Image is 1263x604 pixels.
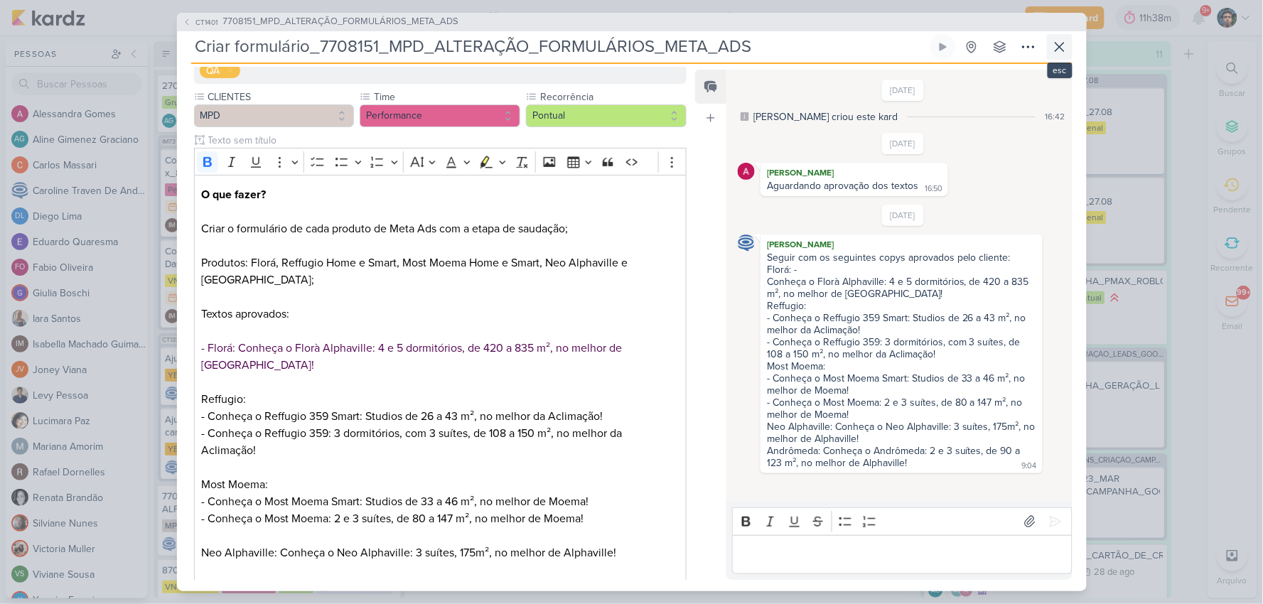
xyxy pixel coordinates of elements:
[1046,110,1065,123] div: 16:42
[201,307,289,321] span: Textos aprovados:
[767,276,1038,469] div: Conheça o Florà Alphaville: 4 e 5 dormitórios, de 420 a 835 m², no melhor de [GEOGRAPHIC_DATA]! R...
[372,90,520,104] label: Time
[194,104,355,127] button: MPD
[732,535,1072,574] div: Editor editing area: main
[207,90,355,104] label: CLIENTES
[925,183,942,195] div: 16:50
[763,166,945,180] div: [PERSON_NAME]
[201,578,679,595] p: Andrômeda: Conheça o Andrômeda: 2 e 3 suítes, de 90 a 123 m², no melhor de Alphaville!
[360,104,520,127] button: Performance
[767,180,918,192] div: Aguardando aprovação dos textos
[194,148,687,176] div: Editor toolbar
[201,256,628,287] span: Produtos: Florá, Reffugio Home e Smart, Most Moema Home e Smart, Neo Alphaville e [GEOGRAPHIC_DATA];
[753,109,898,124] div: [PERSON_NAME] criou este kard
[767,252,1036,276] div: Seguir com os seguintes copys aprovados pelo cliente: Florá: -
[937,41,949,53] div: Ligar relógio
[201,222,568,236] span: Criar o formulário de cada produto de Meta Ads com a etapa de saudação;
[205,133,687,148] input: Texto sem título
[526,104,687,127] button: Pontual
[201,544,679,578] p: Neo Alphaville: Conheça o Neo Alphaville: 3 suítes, 175m², no melhor de Alphaville!
[763,237,1039,252] div: [PERSON_NAME]
[738,163,755,180] img: Alessandra Gomes
[191,34,928,60] input: Kard Sem Título
[539,90,687,104] label: Recorrência
[1022,460,1037,472] div: 9:04
[201,188,266,202] strong: O que fazer?
[207,63,220,78] div: QA
[1048,63,1073,78] div: esc
[201,341,622,372] span: - Florá: Conheça o Florà Alphaville: 4 e 5 dormitórios, de 420 a 835 m², no melhor de [GEOGRAPHIC...
[738,234,755,252] img: Caroline Traven De Andrade
[732,507,1072,535] div: Editor toolbar
[201,186,679,544] p: Reffugio: - Conheça o Reffugio 359 Smart: Studios de 26 a 43 m², no melhor da Aclimação! - Conheç...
